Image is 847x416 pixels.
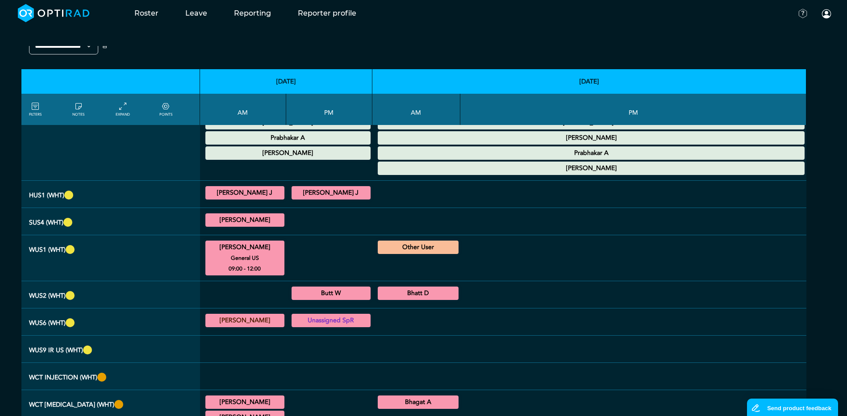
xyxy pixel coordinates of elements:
[379,148,804,158] summary: Prabhakar A
[205,314,285,327] div: General US/US Diagnostic MSK/US Interventional MSK 09:00 - 13:00
[378,162,805,175] div: Other Leave 00:00 - 23:59
[293,288,369,299] summary: Butt W
[293,187,369,198] summary: [PERSON_NAME] J
[229,263,261,274] small: 09:00 - 12:00
[205,131,371,145] div: Annual Leave 00:00 - 23:59
[29,101,42,117] a: FILTERS
[21,181,200,208] th: HUS1 (WHT)
[379,163,804,174] summary: [PERSON_NAME]
[205,241,285,275] div: General US 09:00 - 12:00
[379,242,457,253] summary: Other User
[21,336,200,363] th: WUS9 IR US (WHT)
[286,94,372,125] th: PM
[378,146,805,160] div: Annual Leave 00:00 - 23:59
[372,94,460,125] th: AM
[205,213,285,227] div: General US/US Head & Neck/US Interventional H&N 09:15 - 12:45
[379,133,804,143] summary: [PERSON_NAME]
[372,69,807,94] th: [DATE]
[292,314,370,327] div: General US 14:00 - 16:30
[207,187,284,198] summary: [PERSON_NAME] J
[18,4,90,22] img: brand-opti-rad-logos-blue-and-white-d2f68631ba2948856bd03f2d395fb146ddc8fb01b4b6e9315ea85fa773367...
[207,148,369,158] summary: [PERSON_NAME]
[21,281,200,308] th: WUS2 (WHT)
[72,101,84,117] a: show/hide notes
[292,186,370,200] div: US Head & Neck/US Interventional H&N/US Gynaecology/General US 14:30 - 16:30
[292,287,370,300] div: US General Adult 14:00 - 16:30
[379,288,457,299] summary: Bhatt D
[207,315,284,326] summary: [PERSON_NAME]
[205,146,371,160] div: Other Leave 00:00 - 23:59
[205,395,285,409] div: CT Intervention Body 08:00 - 09:00
[293,315,369,326] summary: Unassigned SpR
[116,101,130,117] a: collapse/expand entries
[205,186,285,200] div: US Head & Neck/US Interventional H&N/US Gynaecology/General US 09:00 - 13:00
[159,101,172,117] a: collapse/expand expected points
[21,308,200,336] th: WUS6 (WHT)
[378,395,459,409] div: CT Intervention Body 08:30 - 11:00
[200,94,287,125] th: AM
[21,363,200,390] th: WCT INJECTION (WHT)
[378,241,459,254] div: Used by IR all morning 07:00 - 08:00
[207,397,284,408] summary: [PERSON_NAME]
[21,208,200,235] th: SUS4 (WHT)
[207,215,284,225] summary: [PERSON_NAME]
[207,133,369,143] summary: Prabhakar A
[200,69,372,94] th: [DATE]
[21,235,200,281] th: WUS1 (WHT)
[460,94,807,125] th: PM
[379,397,457,408] summary: Bhagat A
[378,287,459,300] div: US Diagnostic MSK/US Interventional MSK 09:00 - 12:30
[207,242,284,253] summary: [PERSON_NAME]
[378,131,805,145] div: Maternity Leave 00:00 - 23:59
[201,253,289,263] small: General US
